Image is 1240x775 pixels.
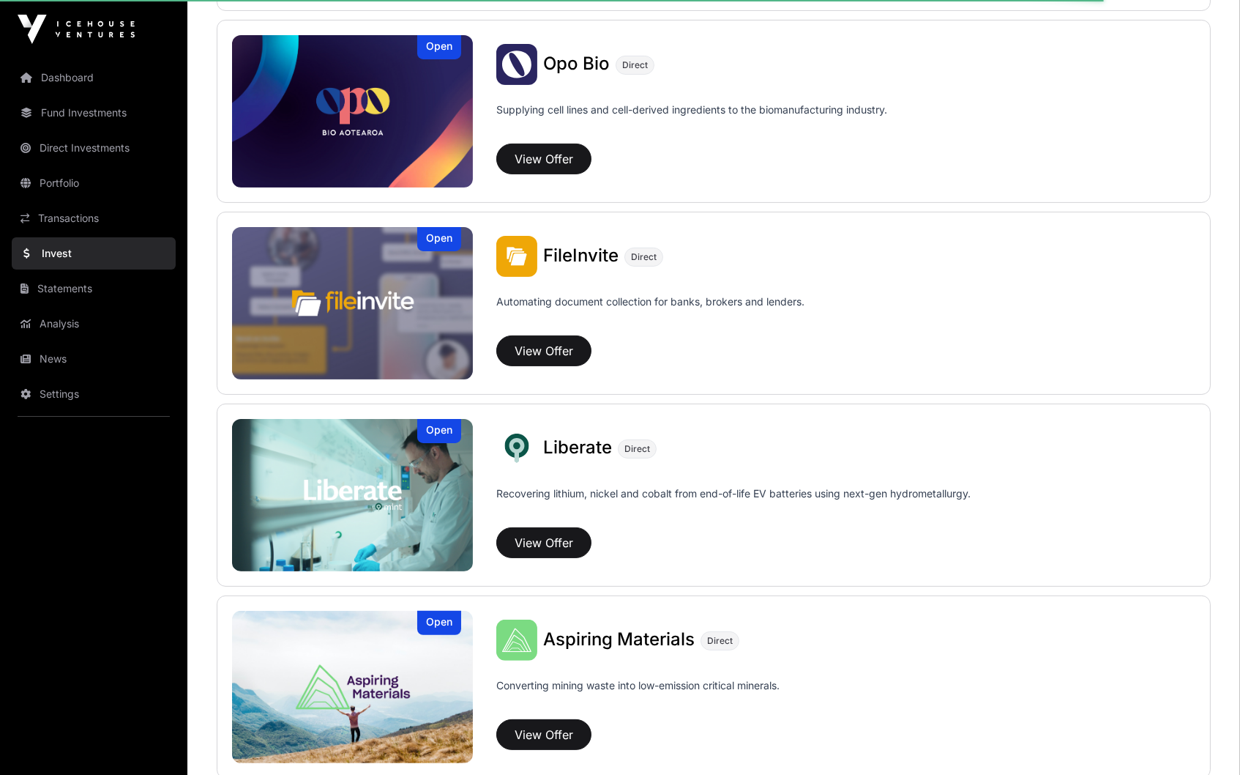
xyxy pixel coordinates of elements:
[543,437,612,458] span: Liberate
[543,53,610,74] span: Opo Bio
[417,611,461,635] div: Open
[543,55,610,74] a: Opo Bio
[417,419,461,443] div: Open
[232,419,473,571] img: Liberate
[496,527,591,558] button: View Offer
[12,202,176,234] a: Transactions
[631,251,657,263] span: Direct
[496,236,537,277] img: FileInvite
[624,443,650,455] span: Direct
[232,611,473,763] img: Aspiring Materials
[232,227,473,379] a: FileInviteOpen
[12,378,176,410] a: Settings
[417,227,461,251] div: Open
[12,237,176,270] a: Invest
[12,343,176,375] a: News
[1167,705,1240,775] iframe: Chat Widget
[496,144,591,174] button: View Offer
[543,245,619,266] span: FileInvite
[232,35,473,188] img: Opo Bio
[707,635,733,647] span: Direct
[232,419,473,571] a: LiberateOpen
[496,103,887,117] p: Supplying cell lines and cell-derived ingredients to the biomanufacturing industry.
[496,44,537,85] img: Opo Bio
[12,272,176,305] a: Statements
[496,678,780,713] p: Converting mining waste into low-emission critical minerals.
[496,335,591,366] button: View Offer
[496,620,537,661] img: Aspiring Materials
[543,628,695,650] span: Aspiring Materials
[496,486,971,522] p: Recovering lithium, nickel and cobalt from end-of-life EV batteries using next-gen hydrometallurgy.
[622,59,648,71] span: Direct
[417,35,461,59] div: Open
[12,62,176,94] a: Dashboard
[543,439,612,458] a: Liberate
[18,15,135,44] img: Icehouse Ventures Logo
[12,132,176,164] a: Direct Investments
[12,97,176,129] a: Fund Investments
[232,35,473,188] a: Opo BioOpen
[543,247,619,266] a: FileInvite
[12,308,176,340] a: Analysis
[543,631,695,650] a: Aspiring Materials
[496,294,804,330] p: Automating document collection for banks, brokers and lenders.
[496,719,591,750] button: View Offer
[496,428,537,469] img: Liberate
[12,167,176,199] a: Portfolio
[232,611,473,763] a: Aspiring MaterialsOpen
[232,227,473,379] img: FileInvite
